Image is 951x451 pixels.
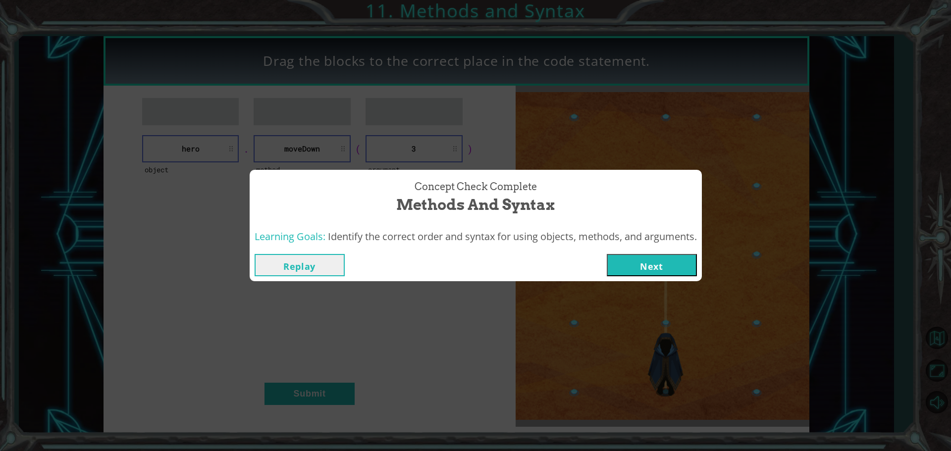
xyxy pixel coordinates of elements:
button: Replay [255,254,345,276]
span: Identify the correct order and syntax for using objects, methods, and arguments. [328,230,697,243]
button: Next [607,254,697,276]
span: Methods and Syntax [396,194,555,215]
span: Learning Goals: [255,230,325,243]
span: Concept Check Complete [415,180,537,194]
